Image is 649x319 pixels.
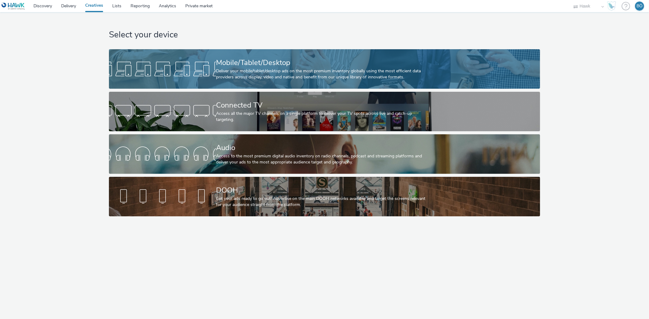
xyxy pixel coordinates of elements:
[216,196,431,208] div: Get your ads ready to go out! Advertise on the main DOOH networks available and target the screen...
[109,177,540,216] a: DOOHGet your ads ready to go out! Advertise on the main DOOH networks available and target the sc...
[637,2,643,11] div: BÖ
[216,68,431,81] div: Deliver your mobile/tablet/desktop ads on the most premium inventory globally using the most effi...
[216,142,431,153] div: Audio
[109,134,540,174] a: AudioAccess to the most premium digital audio inventory on radio channels, podcast and streaming ...
[216,57,431,68] div: Mobile/Tablet/Desktop
[216,185,431,196] div: DOOH
[109,92,540,131] a: Connected TVAccess all the major TV channels on a single platform to deliver your TV spots across...
[216,100,431,111] div: Connected TV
[109,49,540,89] a: Mobile/Tablet/DesktopDeliver your mobile/tablet/desktop ads on the most premium inventory globall...
[216,111,431,123] div: Access all the major TV channels on a single platform to deliver your TV spots across live and ca...
[607,1,619,11] a: Hawk Academy
[216,153,431,166] div: Access to the most premium digital audio inventory on radio channels, podcast and streaming platf...
[2,2,25,10] img: undefined Logo
[109,29,540,41] h1: Select your device
[607,1,616,11] img: Hawk Academy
